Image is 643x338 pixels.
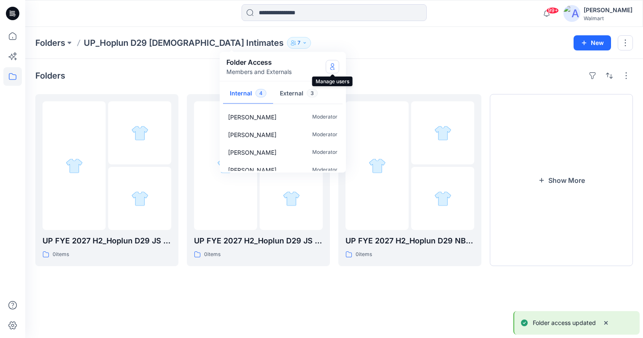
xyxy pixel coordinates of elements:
span: 99+ [546,7,559,14]
p: Moderator [312,130,337,139]
img: folder 1 [369,157,386,174]
p: 7 [298,38,300,48]
p: Folder Access [226,57,292,67]
p: Brooke Wolley [228,130,276,139]
a: [PERSON_NAME]Moderator [221,108,344,126]
a: folder 1folder 2folder 3UP FYE 2027 H2_Hoplun D29 JS Bras0items [187,94,330,266]
p: UP FYE 2027 H2_Hoplun D29 NB Bras [345,235,474,247]
a: [PERSON_NAME]Moderator [221,126,344,143]
p: Members and Externals [226,67,292,76]
span: 4 [255,89,266,98]
img: folder 2 [131,124,149,142]
button: New [574,35,611,50]
img: folder 3 [434,190,452,207]
span: 3 [307,89,318,98]
p: UP FYE 2027 H2_Hoplun D29 JS Bras [194,235,323,247]
p: UP_Hoplun D29 [DEMOGRAPHIC_DATA] Intimates [84,37,284,49]
a: [PERSON_NAME]Moderator [221,161,344,179]
img: folder 3 [283,190,300,207]
img: avatar [563,5,580,22]
p: 0 items [53,250,69,259]
img: folder 3 [131,190,149,207]
p: Jennifer Yerkes [228,148,276,156]
img: folder 1 [66,157,83,174]
p: Moderator [312,148,337,156]
h4: Folders [35,71,65,81]
button: External [273,83,324,105]
p: Moderator [312,112,337,121]
div: Notifications-bottom-right [510,308,643,338]
p: UP FYE 2027 H2_Hoplun D29 JS Panties [43,235,171,247]
a: Folders [35,37,65,49]
button: Show More [490,94,633,266]
p: Folder access updated [533,318,596,328]
p: 0 items [356,250,372,259]
a: folder 1folder 2folder 3UP FYE 2027 H2_Hoplun D29 NB Bras0items [338,94,481,266]
a: [PERSON_NAME]Moderator [221,143,344,161]
img: folder 1 [217,157,234,174]
img: folder 2 [434,124,452,142]
button: Manage Users [326,60,339,73]
div: [PERSON_NAME] [584,5,632,15]
button: 7 [287,37,311,49]
p: Carolina Haddad [228,112,276,121]
a: folder 1folder 2folder 3UP FYE 2027 H2_Hoplun D29 JS Panties0items [35,94,178,266]
button: Internal [223,83,273,105]
div: Walmart [584,15,632,21]
p: 0 items [204,250,221,259]
p: Moderator [312,165,337,174]
p: Dorshelle Guillaume [228,165,276,174]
